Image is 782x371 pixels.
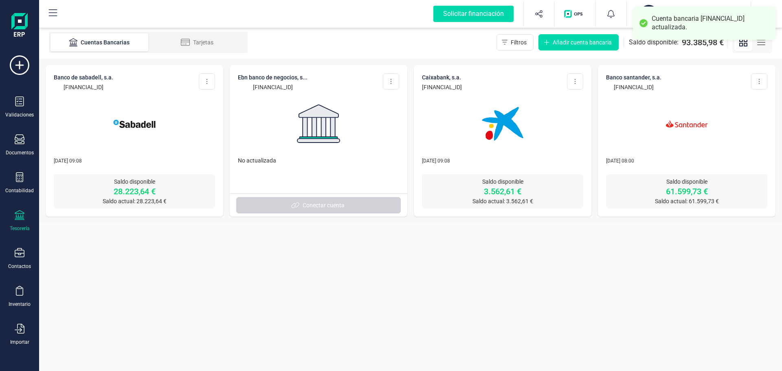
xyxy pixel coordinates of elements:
div: GE [640,5,658,23]
span: 93.385,98 € [682,37,724,48]
span: Conectar cuenta [303,201,345,209]
p: BANCO DE SABADELL, S.A. [54,73,113,81]
div: Solicitar financiación [433,6,514,22]
span: Saldo disponible: [629,37,679,47]
span: [DATE] 09:08 [422,158,450,164]
div: Tarjetas [165,38,230,46]
p: 3.562,61 € [422,186,583,197]
div: Tesorería [10,225,30,232]
span: Filtros [511,38,527,46]
p: [FINANCIAL_ID] [422,83,462,91]
p: 61.599,73 € [606,186,767,197]
div: Cuentas Bancarias [67,38,132,46]
p: 28.223,64 € [54,186,215,197]
button: Solicitar financiación [424,1,523,27]
img: Logo de OPS [564,10,586,18]
p: [FINANCIAL_ID] [238,83,308,91]
button: Añadir cuenta bancaria [538,34,619,50]
div: Validaciones [5,112,34,118]
div: Contabilidad [5,187,34,194]
span: [DATE] 09:08 [54,158,82,164]
span: [DATE] 08:00 [606,158,634,164]
span: Añadir cuenta bancaria [553,38,612,46]
p: Saldo actual: 61.599,73 € [606,197,767,205]
p: CAIXABANK, S.A. [422,73,462,81]
div: Contactos [8,263,31,270]
div: Documentos [6,149,34,156]
p: [FINANCIAL_ID] [606,83,661,91]
p: [FINANCIAL_ID] [54,83,113,91]
p: Saldo actual: 28.223,64 € [54,197,215,205]
button: Logo de OPS [559,1,591,27]
p: Saldo actual: 3.562,61 € [422,197,583,205]
p: BANCO SANTANDER, S.A. [606,73,661,81]
p: Saldo disponible [606,178,767,186]
p: EBN BANCO DE NEGOCIOS, S... [238,73,308,81]
button: Filtros [496,34,534,50]
p: Saldo disponible [422,178,583,186]
button: Conectar cuenta [236,197,401,213]
div: Inventario [9,301,31,307]
div: Importar [10,339,29,345]
p: No actualizada [238,156,399,165]
img: Logo Finanedi [11,13,28,39]
button: GEGESTION DE PATRIMONIOS MOBILIARIOS SOCIEDAD DE VALORES SA[PERSON_NAME] [637,1,741,27]
div: Cuenta bancaria [FINANCIAL_ID] actualizada. [652,15,769,32]
p: Saldo disponible [54,178,215,186]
